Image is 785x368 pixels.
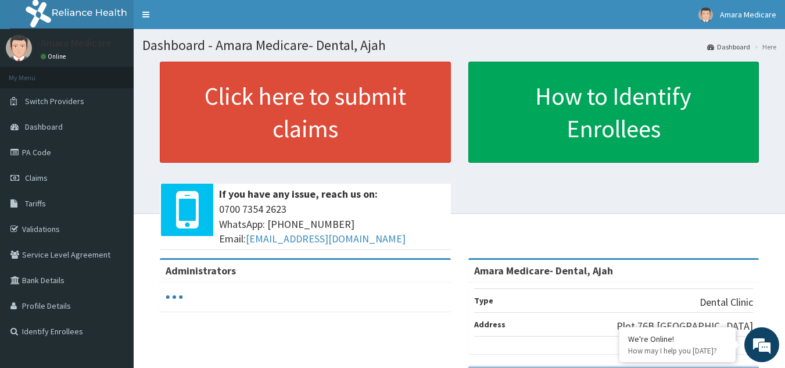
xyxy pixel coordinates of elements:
span: Claims [25,173,48,183]
span: Dashboard [25,122,63,132]
span: Switch Providers [25,96,84,106]
p: How may I help you today? [628,346,727,356]
svg: audio-loading [166,288,183,306]
a: How to Identify Enrollees [468,62,759,163]
b: If you have any issue, reach us on: [219,187,378,201]
li: Here [751,42,776,52]
p: Plot 76B [GEOGRAPHIC_DATA] [616,319,753,334]
h1: Dashboard - Amara Medicare- Dental, Ajah [142,38,776,53]
p: Dental Clinic [700,295,753,310]
a: Click here to submit claims [160,62,451,163]
strong: Amara Medicare- Dental, Ajah [474,264,613,277]
span: 0700 7354 2623 WhatsApp: [PHONE_NUMBER] Email: [219,202,445,246]
a: [EMAIL_ADDRESS][DOMAIN_NAME] [246,232,406,245]
b: Administrators [166,264,236,277]
b: Type [474,295,493,306]
a: Online [41,52,69,60]
b: Address [474,319,506,330]
div: We're Online! [628,334,727,344]
span: Amara Medicare [720,9,776,20]
span: Tariffs [25,198,46,209]
p: Amara Medicare [41,38,112,48]
img: User Image [6,35,32,61]
img: User Image [698,8,713,22]
a: Dashboard [707,42,750,52]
